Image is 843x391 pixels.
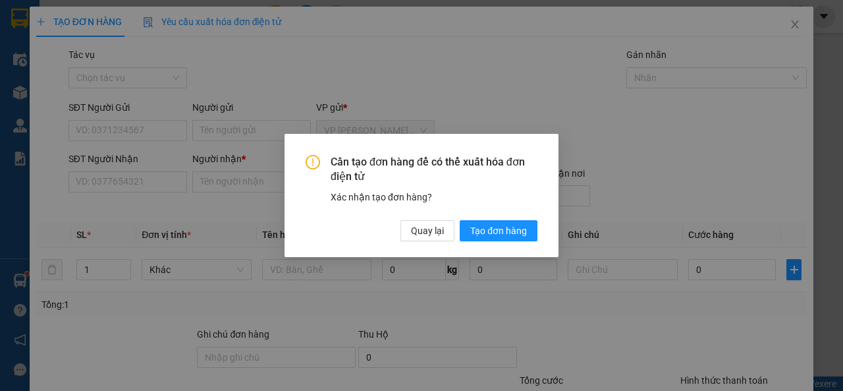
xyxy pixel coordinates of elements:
button: Quay lại [400,220,454,241]
span: Quay lại [411,224,444,238]
span: exclamation-circle [306,155,320,169]
span: Cần tạo đơn hàng để có thể xuất hóa đơn điện tử [331,155,537,185]
div: Xác nhận tạo đơn hàng? [331,190,537,204]
button: Tạo đơn hàng [460,220,537,241]
span: Tạo đơn hàng [470,224,527,238]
